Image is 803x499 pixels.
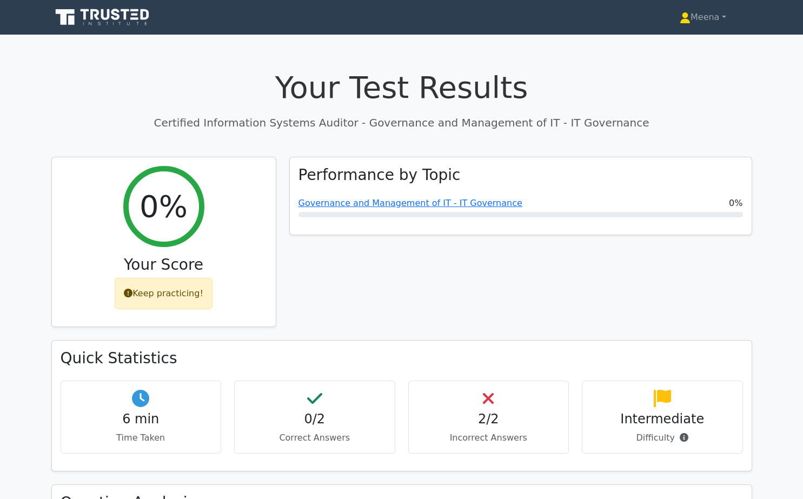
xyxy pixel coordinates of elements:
[70,411,213,427] h4: 6 min
[417,411,560,427] h4: 2/2
[417,431,560,444] p: Incorrect Answers
[115,278,213,309] div: Keep practicing!
[140,188,188,224] h2: 0%
[298,166,461,184] h3: Performance by Topic
[61,349,743,368] h3: Quick Statistics
[243,411,386,427] h4: 0/2
[298,198,522,208] a: Governance and Management of IT - IT Governance
[70,431,213,444] p: Time Taken
[591,431,734,444] p: Difficulty
[243,431,386,444] p: Correct Answers
[61,256,267,274] h3: Your Score
[654,6,752,28] a: Meena
[591,411,734,427] h4: Intermediate
[51,115,752,131] p: Certified Information Systems Auditor - Governance and Management of IT - IT Governance
[51,69,752,105] h1: Your Test Results
[729,197,742,210] span: 0%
